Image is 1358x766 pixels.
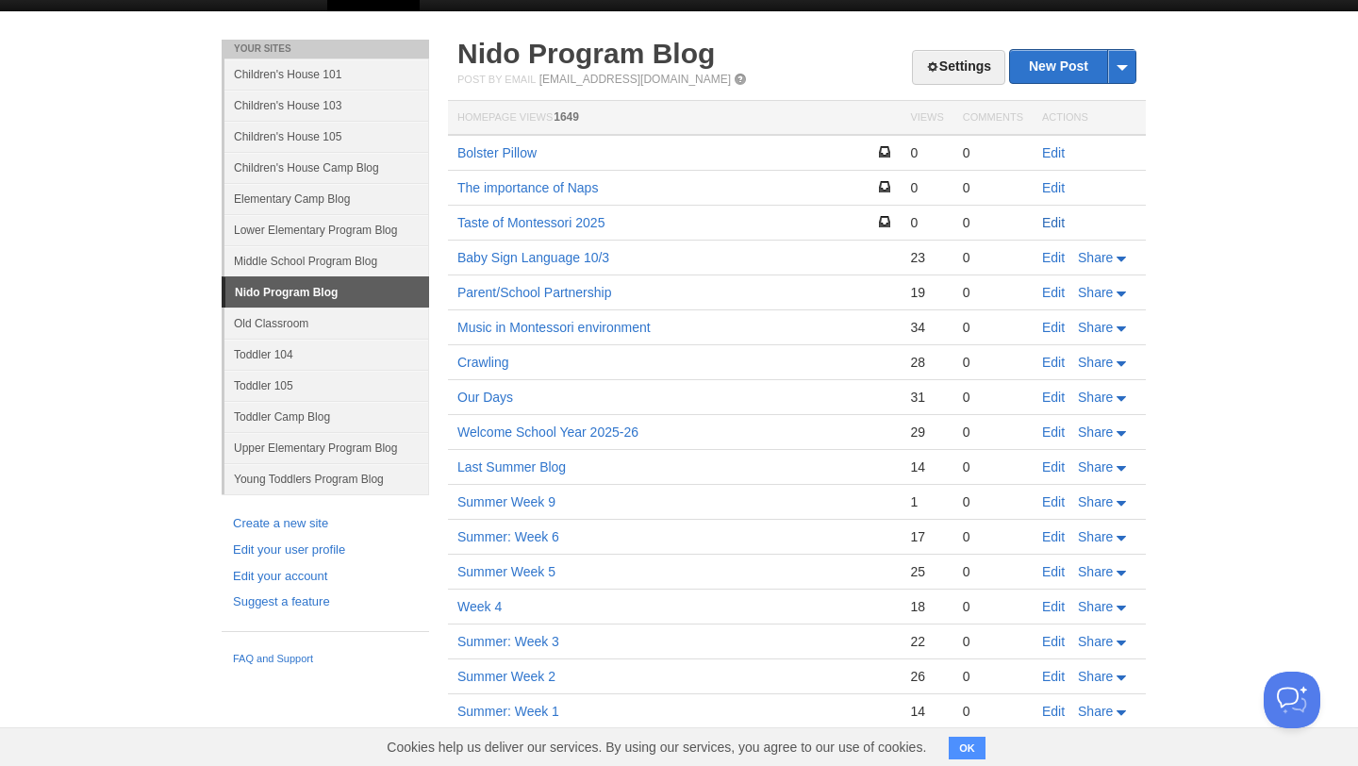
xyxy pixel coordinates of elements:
a: Summer Week 5 [457,564,555,579]
a: Elementary Camp Blog [224,183,429,214]
a: FAQ and Support [233,651,418,668]
div: 29 [910,424,943,441]
span: Share [1078,704,1113,719]
div: 0 [963,214,1023,231]
div: 0 [910,179,943,196]
a: Edit your account [233,567,418,587]
span: Share [1078,494,1113,509]
a: Edit [1042,459,1065,475]
a: Edit [1042,704,1065,719]
span: Share [1078,285,1113,300]
div: 0 [910,214,943,231]
a: Baby Sign Language 10/3 [457,250,609,265]
span: Share [1078,669,1113,684]
div: 26 [910,668,943,685]
a: Week 4 [457,599,502,614]
th: Comments [953,101,1033,136]
a: Edit [1042,634,1065,649]
a: New Post [1010,50,1135,83]
a: Edit [1042,494,1065,509]
div: 23 [910,249,943,266]
a: Children's House Camp Blog [224,152,429,183]
span: Share [1078,250,1113,265]
div: 0 [963,354,1023,371]
a: Summer: Week 6 [457,529,559,544]
div: 0 [963,598,1023,615]
a: Upper Elementary Program Blog [224,432,429,463]
a: Edit [1042,599,1065,614]
th: Views [901,101,952,136]
div: 0 [963,528,1023,545]
a: Settings [912,50,1005,85]
a: Middle School Program Blog [224,245,429,276]
div: 0 [963,458,1023,475]
a: Music in Montessori environment [457,320,651,335]
a: Young Toddlers Program Blog [224,463,429,494]
div: 19 [910,284,943,301]
span: Share [1078,529,1113,544]
a: [EMAIL_ADDRESS][DOMAIN_NAME] [539,73,731,86]
div: 0 [963,633,1023,650]
div: 31 [910,389,943,406]
div: 0 [963,284,1023,301]
div: 0 [963,703,1023,720]
span: Share [1078,634,1113,649]
span: Share [1078,390,1113,405]
a: Toddler 104 [224,339,429,370]
a: Edit [1042,215,1065,230]
div: 14 [910,458,943,475]
div: 0 [963,424,1023,441]
div: 28 [910,354,943,371]
a: Parent/School Partnership [457,285,611,300]
span: Share [1078,599,1113,614]
div: 18 [910,598,943,615]
a: Old Classroom [224,308,429,339]
a: Toddler 105 [224,370,429,401]
a: Edit [1042,390,1065,405]
a: Lower Elementary Program Blog [224,214,429,245]
span: Share [1078,459,1113,475]
a: Edit [1042,564,1065,579]
a: Edit [1042,285,1065,300]
a: Summer Week 2 [457,669,555,684]
a: Nido Program Blog [225,277,429,308]
span: Share [1078,425,1113,440]
span: Cookies help us deliver our services. By using our services, you agree to our use of cookies. [368,728,945,766]
a: Welcome School Year 2025-26 [457,425,638,440]
li: Your Sites [222,40,429,58]
a: Summer: Week 1 [457,704,559,719]
a: Summer Week 9 [457,494,555,509]
a: Toddler Camp Blog [224,401,429,432]
a: Crawling [457,355,508,370]
div: 34 [910,319,943,336]
div: 0 [910,144,943,161]
a: Children's House 103 [224,90,429,121]
a: Summer: Week 3 [457,634,559,649]
div: 0 [963,144,1023,161]
div: 0 [963,493,1023,510]
span: Share [1078,355,1113,370]
a: Bolster Pillow [457,145,537,160]
a: Edit [1042,529,1065,544]
a: Children's House 101 [224,58,429,90]
a: Our Days [457,390,513,405]
div: 25 [910,563,943,580]
a: Suggest a feature [233,592,418,612]
a: The importance of Naps [457,180,598,195]
div: 14 [910,703,943,720]
div: 1 [910,493,943,510]
a: Edit [1042,250,1065,265]
button: OK [949,737,985,759]
div: 0 [963,319,1023,336]
a: Last Summer Blog [457,459,566,475]
a: Edit [1042,145,1065,160]
a: Taste of Montessori 2025 [457,215,604,230]
span: 1649 [554,110,579,124]
div: 22 [910,633,943,650]
a: Edit [1042,180,1065,195]
div: 0 [963,249,1023,266]
div: 0 [963,179,1023,196]
div: 17 [910,528,943,545]
a: Edit [1042,355,1065,370]
div: 0 [963,668,1023,685]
